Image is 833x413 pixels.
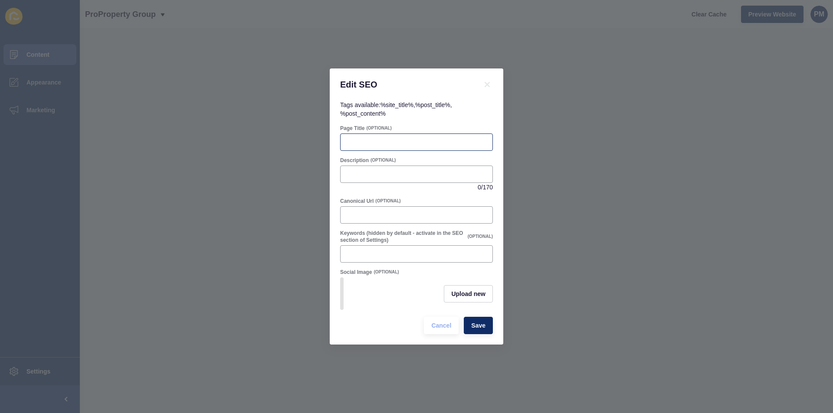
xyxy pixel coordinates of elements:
[471,321,485,330] span: Save
[374,269,399,275] span: (OPTIONAL)
[340,110,386,117] code: %post_content%
[451,289,485,298] span: Upload new
[444,285,493,302] button: Upload new
[340,157,369,164] label: Description
[371,157,396,163] span: (OPTIONAL)
[340,230,466,244] label: Keywords (hidden by default - activate in the SEO section of Settings)
[340,79,471,90] h1: Edit SEO
[481,183,483,192] span: /
[340,269,372,276] label: Social Image
[478,183,481,192] span: 0
[424,317,459,334] button: Cancel
[431,321,451,330] span: Cancel
[375,198,400,204] span: (OPTIONAL)
[464,317,493,334] button: Save
[366,125,391,131] span: (OPTIONAL)
[380,101,413,108] code: %site_title%
[468,234,493,240] span: (OPTIONAL)
[340,198,374,205] label: Canonical Url
[340,101,452,117] span: Tags available: , ,
[340,125,364,132] label: Page Title
[483,183,493,192] span: 170
[415,101,450,108] code: %post_title%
